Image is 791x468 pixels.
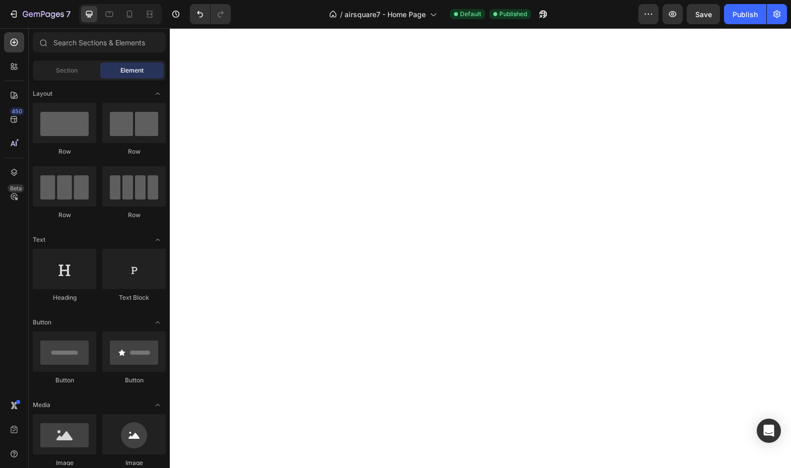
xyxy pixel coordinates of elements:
[4,4,75,24] button: 7
[724,4,766,24] button: Publish
[33,458,96,467] div: Image
[460,10,481,19] span: Default
[102,293,166,302] div: Text Block
[150,314,166,330] span: Toggle open
[170,28,791,468] iframe: Design area
[687,4,720,24] button: Save
[33,318,51,327] span: Button
[150,232,166,248] span: Toggle open
[102,458,166,467] div: Image
[33,293,96,302] div: Heading
[150,397,166,413] span: Toggle open
[33,235,45,244] span: Text
[33,376,96,385] div: Button
[33,89,52,98] span: Layout
[10,107,24,115] div: 450
[33,147,96,156] div: Row
[33,400,50,410] span: Media
[102,211,166,220] div: Row
[340,9,343,20] span: /
[66,8,71,20] p: 7
[757,419,781,443] div: Open Intercom Messenger
[120,66,144,75] span: Element
[345,9,426,20] span: airsquare7 - Home Page
[150,86,166,102] span: Toggle open
[8,184,24,192] div: Beta
[499,10,527,19] span: Published
[695,10,712,19] span: Save
[56,66,78,75] span: Section
[102,376,166,385] div: Button
[33,211,96,220] div: Row
[190,4,231,24] div: Undo/Redo
[733,9,758,20] div: Publish
[33,32,166,52] input: Search Sections & Elements
[102,147,166,156] div: Row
